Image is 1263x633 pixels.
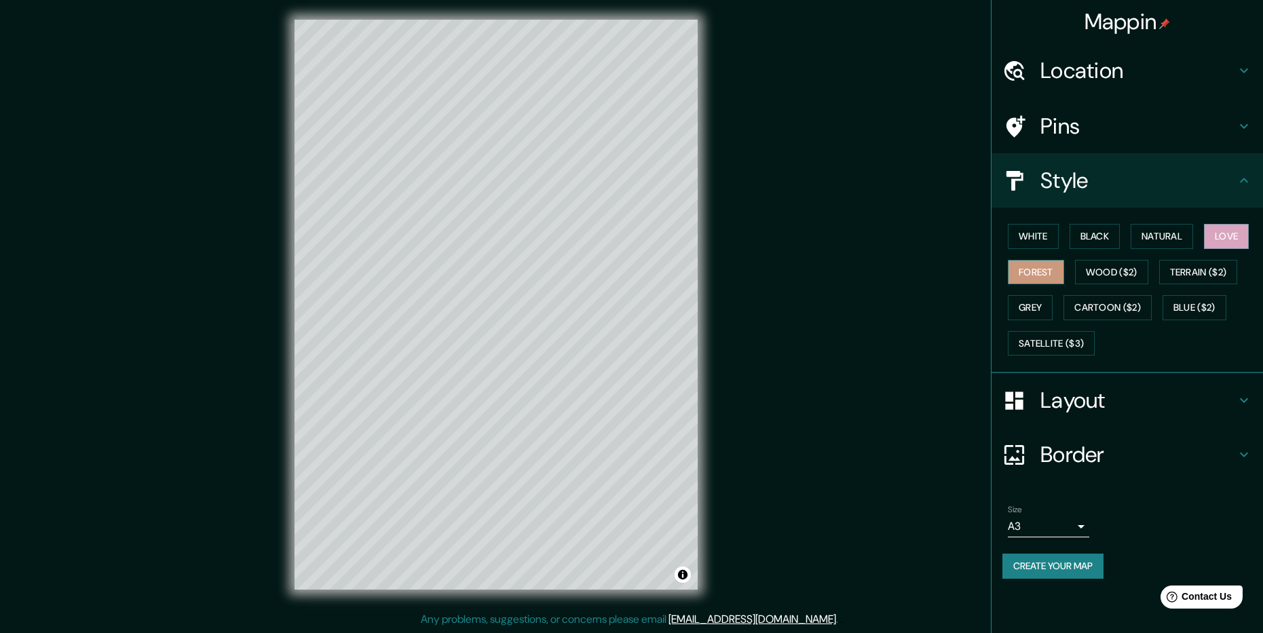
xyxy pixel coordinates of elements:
button: Grey [1008,295,1053,320]
img: pin-icon.png [1159,18,1170,29]
h4: Pins [1040,113,1236,140]
button: Create your map [1002,554,1104,579]
div: Pins [992,99,1263,153]
a: [EMAIL_ADDRESS][DOMAIN_NAME] [668,612,836,626]
button: Black [1070,224,1120,249]
button: Blue ($2) [1163,295,1226,320]
div: A3 [1008,516,1089,537]
div: Layout [992,373,1263,427]
h4: Mappin [1085,8,1171,35]
h4: Layout [1040,387,1236,414]
button: Wood ($2) [1075,260,1148,285]
label: Size [1008,504,1022,516]
div: . [840,611,843,628]
button: White [1008,224,1059,249]
div: Style [992,153,1263,208]
h4: Border [1040,441,1236,468]
button: Natural [1131,224,1193,249]
h4: Location [1040,57,1236,84]
h4: Style [1040,167,1236,194]
button: Toggle attribution [675,567,691,583]
div: Location [992,43,1263,98]
button: Satellite ($3) [1008,331,1095,356]
iframe: Help widget launcher [1142,580,1248,618]
div: . [838,611,840,628]
button: Terrain ($2) [1159,260,1238,285]
div: Border [992,427,1263,482]
button: Love [1204,224,1249,249]
p: Any problems, suggestions, or concerns please email . [421,611,838,628]
button: Cartoon ($2) [1063,295,1152,320]
button: Forest [1008,260,1064,285]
